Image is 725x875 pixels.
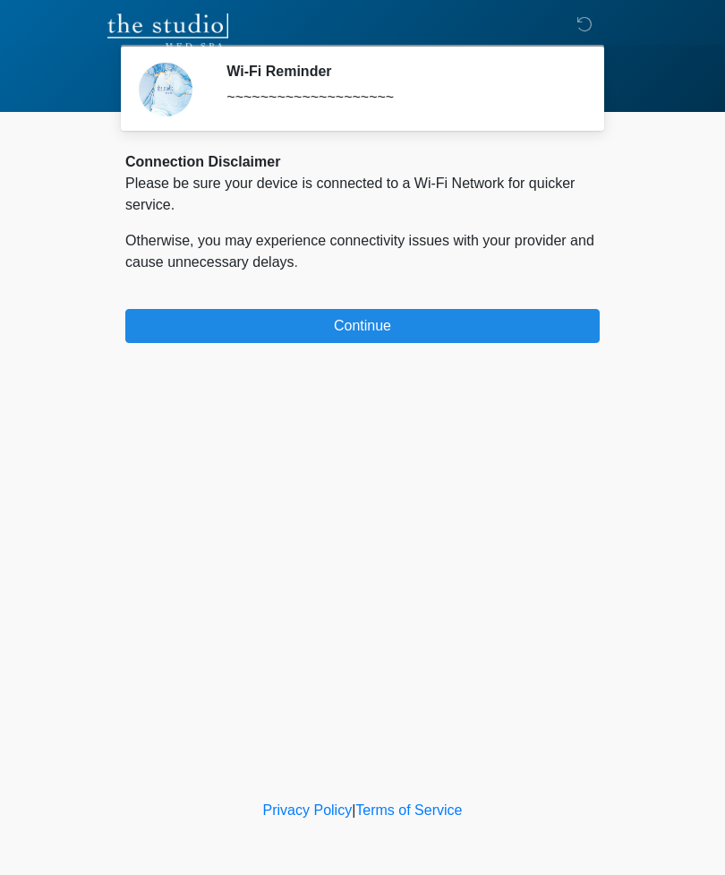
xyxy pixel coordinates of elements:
[294,254,298,270] span: .
[355,802,462,818] a: Terms of Service
[125,173,600,216] p: Please be sure your device is connected to a Wi-Fi Network for quicker service.
[107,13,228,49] img: The Studio Med Spa Logo
[226,63,573,80] h2: Wi-Fi Reminder
[125,230,600,273] p: Otherwise, you may experience connectivity issues with your provider and cause unnecessary delays
[139,63,192,116] img: Agent Avatar
[226,87,573,108] div: ~~~~~~~~~~~~~~~~~~~~
[125,151,600,173] div: Connection Disclaimer
[263,802,353,818] a: Privacy Policy
[352,802,355,818] a: |
[125,309,600,343] button: Continue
